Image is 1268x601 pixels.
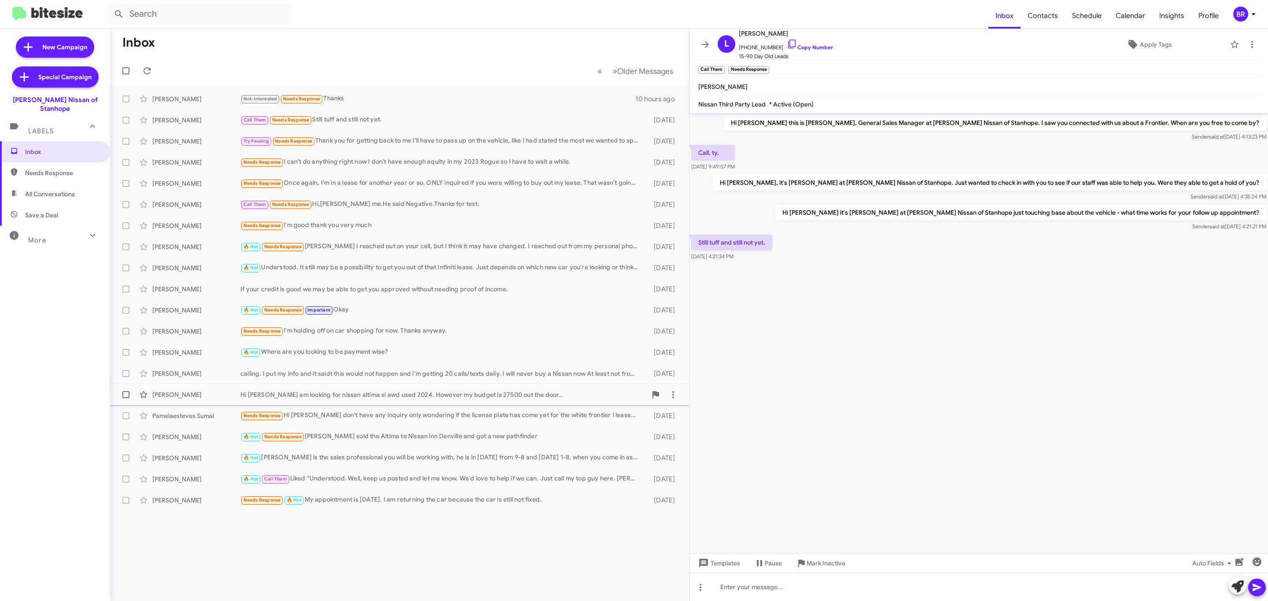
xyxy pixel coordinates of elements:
button: BR [1226,7,1258,22]
span: Inbox [25,147,100,156]
div: [PERSON_NAME] [152,158,240,167]
div: [DATE] [642,200,682,209]
span: Needs Response [264,434,302,440]
div: [PERSON_NAME] [152,454,240,462]
div: [DATE] [642,454,682,462]
div: [DATE] [642,137,682,146]
div: Once again, I'm in a lease for another year or so. ONLY inquired if you were willing to buy out m... [240,178,642,188]
span: Labels [28,127,54,135]
span: Apply Tags [1140,37,1172,52]
div: Where are you looking to be payment wise? [240,347,642,357]
span: 🔥 Hot [243,349,258,355]
div: [PERSON_NAME] [152,264,240,272]
div: [PERSON_NAME] [152,116,240,125]
span: New Campaign [42,43,87,51]
span: Calendar [1109,3,1152,29]
div: I can't do anything right now I don't have enough equity in my 2023 Rogue so I have to wait a while. [240,157,642,167]
span: [PHONE_NUMBER] [739,39,833,52]
span: Call Them [264,476,287,482]
button: Next [607,62,678,80]
button: Previous [592,62,608,80]
div: [DATE] [642,475,682,484]
button: Pause [747,555,789,571]
button: Templates [689,555,747,571]
span: Nissan Third Party Lead [698,100,766,108]
div: [PERSON_NAME] [152,137,240,146]
span: Auto Fields [1192,555,1235,571]
span: 🔥 Hot [243,307,258,313]
nav: Page navigation example [593,62,678,80]
span: » [612,66,617,77]
input: Search [107,4,291,25]
span: Needs Response [243,497,281,503]
span: Needs Response [243,180,281,186]
p: Call, ty. [691,145,735,161]
span: Schedule [1065,3,1109,29]
span: Not-Interested [243,96,277,102]
span: Sender [DATE] 4:21:21 PM [1192,223,1266,230]
div: [DATE] [642,369,682,378]
div: Thanks [240,94,635,104]
div: [DATE] [642,306,682,315]
button: Auto Fields [1185,555,1242,571]
div: Still tuff and still not yet. [240,115,642,125]
span: Needs Response [243,159,281,165]
span: 🔥 Hot [243,455,258,461]
span: Insights [1152,3,1191,29]
div: [PERSON_NAME] [152,369,240,378]
div: 10 hours ago [635,95,682,103]
div: Okay [240,305,642,315]
span: Mark Inactive [807,555,845,571]
span: Needs Response [264,307,302,313]
div: [DATE] [642,285,682,293]
div: [DATE] [642,116,682,125]
div: [PERSON_NAME] [152,306,240,315]
button: Mark Inactive [789,555,852,571]
span: said at [1209,223,1225,230]
span: said at [1208,193,1223,200]
small: Call Them [698,66,725,74]
span: Sender [DATE] 4:13:23 PM [1192,133,1266,140]
div: Pamelaesteves Sumal [152,411,240,420]
div: Understood. It still may be a possibility to get you out of that Infiniti lease. Just depends on ... [240,263,642,273]
span: Older Messages [617,66,673,76]
a: New Campaign [16,37,94,58]
span: Call Them [243,202,266,207]
div: Hi,[PERSON_NAME] me.He said Negative.Thanks for text. [240,199,642,209]
div: [DATE] [642,348,682,357]
div: [DATE] [642,242,682,251]
p: Still tuff and still not yet. [691,235,772,250]
div: [PERSON_NAME] [152,475,240,484]
div: [DATE] [642,411,682,420]
span: Needs Response [25,169,100,177]
span: 🔥 Hot [243,244,258,249]
a: Profile [1191,3,1226,29]
div: [PERSON_NAME] is the sales professional you will be working with, he is in [DATE] from 9-8 and [D... [240,453,642,463]
h1: Inbox [122,36,155,50]
span: Needs Response [264,244,302,249]
div: BR [1233,7,1248,22]
div: calling. I put my info and it saidt this would not happen and I'm getting 20 calls/texts daily. I... [240,369,642,378]
span: Inbox [988,3,1021,29]
div: [DATE] [642,264,682,272]
div: Hi [PERSON_NAME] am looking for nissan altima sl awd used 2024. However my budget is 27500 out th... [240,390,647,399]
div: [PERSON_NAME] [152,327,240,336]
span: Save a Deal [25,211,58,220]
div: [PERSON_NAME] [152,285,240,293]
span: More [28,236,46,244]
div: [PERSON_NAME] sold the Altima to Nissan inn Denville and got a new pathfinder [240,432,642,442]
div: [DATE] [642,179,682,188]
span: [PERSON_NAME] [698,83,748,91]
span: Needs Response [272,202,310,207]
span: All Conversations [25,190,75,198]
span: Try Pausing [243,138,269,144]
span: Needs Response [275,138,312,144]
div: [DATE] [642,496,682,505]
span: * Active (Open) [769,100,814,108]
span: Templates [697,555,740,571]
span: 🔥 Hot [243,265,258,271]
p: Hi [PERSON_NAME] this is [PERSON_NAME], General Sales Manager at [PERSON_NAME] Nissan of Stanhope... [724,115,1266,131]
div: [PERSON_NAME] [152,221,240,230]
span: Special Campaign [38,73,92,81]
